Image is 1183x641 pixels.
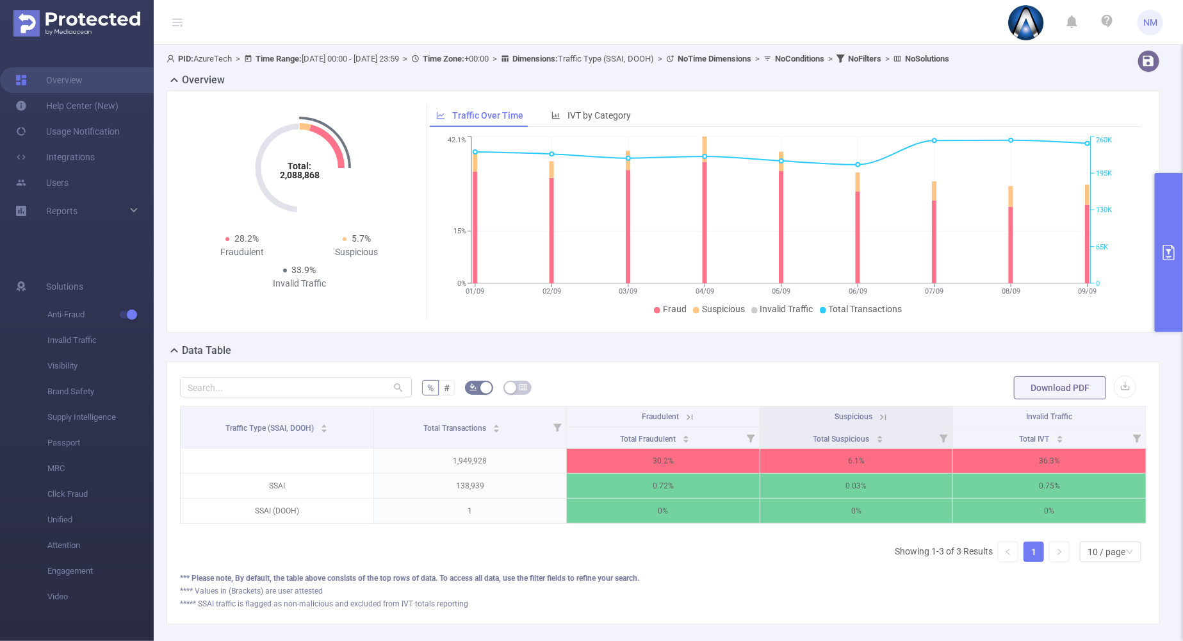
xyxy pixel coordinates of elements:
[47,353,154,379] span: Visibility
[760,304,813,314] span: Invalid Traffic
[1096,206,1112,215] tspan: 130K
[15,144,95,170] a: Integrations
[46,198,78,224] a: Reports
[444,383,450,393] span: #
[232,54,244,63] span: >
[448,137,466,145] tspan: 42.1%
[47,584,154,610] span: Video
[1024,542,1043,562] a: 1
[493,422,500,426] i: icon: caret-up
[242,277,357,290] div: Invalid Traffic
[760,474,953,498] p: 0.03%
[683,438,690,442] i: icon: caret-down
[15,170,69,196] a: Users
[47,533,154,558] span: Attention
[47,328,154,353] span: Invalid Traffic
[642,412,679,421] span: Fraudulent
[15,119,120,144] a: Usage Notification
[683,433,690,437] i: icon: caret-up
[1004,548,1012,556] i: icon: left
[1056,438,1063,442] i: icon: caret-down
[824,54,836,63] span: >
[352,233,371,244] span: 5.7%
[775,54,824,63] b: No Conditions
[493,428,500,431] i: icon: caret-down
[682,433,690,441] div: Sort
[934,428,952,448] i: Filter menu
[567,449,760,473] p: 30.2%
[47,481,154,507] span: Click Fraud
[427,383,434,393] span: %
[466,287,485,296] tspan: 01/09
[772,287,791,296] tspan: 05/09
[436,111,445,120] i: icon: line-chart
[1049,542,1070,562] li: Next Page
[185,246,300,259] div: Fraudulent
[374,449,567,473] p: 1,949,928
[835,412,872,421] span: Suspicious
[292,265,316,275] span: 33.9%
[182,343,231,358] h2: Data Table
[760,449,953,473] p: 6.1%
[848,54,881,63] b: No Filters
[1096,169,1112,178] tspan: 195K
[876,433,883,437] i: icon: caret-up
[1096,137,1112,145] tspan: 260K
[1056,433,1064,441] div: Sort
[567,499,760,523] p: 0%
[567,474,760,498] p: 0.72%
[300,246,414,259] div: Suspicious
[512,54,654,63] span: Traffic Type (SSAI, DOOH)
[180,598,1146,610] div: ***** SSAI traffic is flagged as non-malicious and excluded from IVT totals reporting
[453,228,466,236] tspan: 15%
[1024,542,1044,562] li: 1
[1020,435,1052,444] span: Total IVT
[742,428,760,448] i: Filter menu
[567,110,631,121] span: IVT by Category
[47,558,154,584] span: Engagement
[1126,548,1134,557] i: icon: down
[46,206,78,216] span: Reports
[849,287,867,296] tspan: 06/09
[1014,376,1106,399] button: Download PDF
[181,474,373,498] p: SSAI
[234,233,259,244] span: 28.2%
[321,428,328,431] i: icon: caret-down
[280,170,320,180] tspan: 2,088,868
[15,93,118,119] a: Help Center (New)
[512,54,558,63] b: Dimensions :
[829,304,902,314] span: Total Transactions
[423,424,488,433] span: Total Transactions
[457,279,466,288] tspan: 0%
[321,422,328,426] i: icon: caret-up
[47,507,154,533] span: Unified
[256,54,302,63] b: Time Range:
[13,10,140,37] img: Protected Media
[320,422,328,430] div: Sort
[876,433,884,441] div: Sort
[654,54,666,63] span: >
[493,422,500,430] div: Sort
[47,430,154,456] span: Passport
[180,585,1146,597] div: **** Values in (Brackets) are user attested
[46,274,83,299] span: Solutions
[895,542,993,562] li: Showing 1-3 of 3 Results
[1079,287,1097,296] tspan: 09/09
[178,54,193,63] b: PID:
[760,499,953,523] p: 0%
[1096,279,1100,288] tspan: 0
[452,110,523,121] span: Traffic Over Time
[1056,433,1063,437] i: icon: caret-up
[619,287,638,296] tspan: 03/09
[1027,412,1073,421] span: Invalid Traffic
[663,304,687,314] span: Fraud
[181,499,373,523] p: SSAI (DOOH)
[47,302,154,328] span: Anti-Fraud
[813,435,872,444] span: Total Suspicious
[519,383,527,391] i: icon: table
[1096,243,1108,251] tspan: 65K
[1128,428,1146,448] i: Filter menu
[374,474,567,498] p: 138,939
[469,383,477,391] i: icon: bg-colors
[702,304,745,314] span: Suspicious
